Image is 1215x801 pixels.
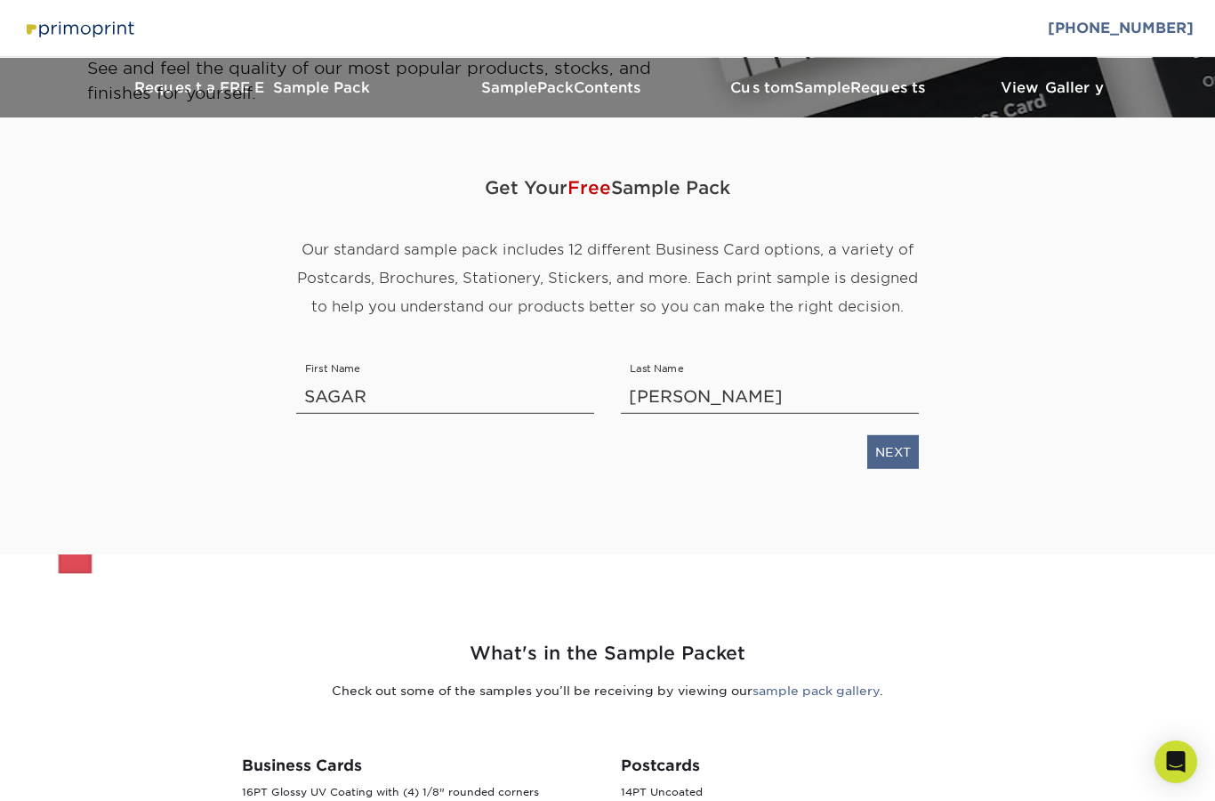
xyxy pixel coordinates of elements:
[621,756,973,774] h3: Postcards
[87,640,1128,667] h2: What's in the Sample Packet
[963,58,1141,117] a: View Gallery
[74,58,430,117] a: Request a FREE Sample Pack
[963,79,1141,96] h3: View Gallery
[696,79,963,96] h3: Custom Requests
[87,56,696,105] p: See and feel the quality of our most popular products, stocks, and finishes for yourself.
[87,682,1128,700] p: Check out some of the samples you’ll be receiving by viewing our .
[567,176,611,198] span: Free
[696,58,963,117] a: CustomSampleRequests
[752,684,880,698] a: sample pack gallery
[74,79,430,96] h3: Request a FREE Sample Pack
[21,16,137,41] img: Primoprint
[1048,20,1194,36] a: [PHONE_NUMBER]
[296,160,919,214] span: Get Your Sample Pack
[867,434,919,468] a: NEXT
[1155,740,1197,783] div: Open Intercom Messenger
[794,79,850,96] span: Sample
[242,756,594,774] h3: Business Cards
[297,240,918,314] span: Our standard sample pack includes 12 different Business Card options, a variety of Postcards, Bro...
